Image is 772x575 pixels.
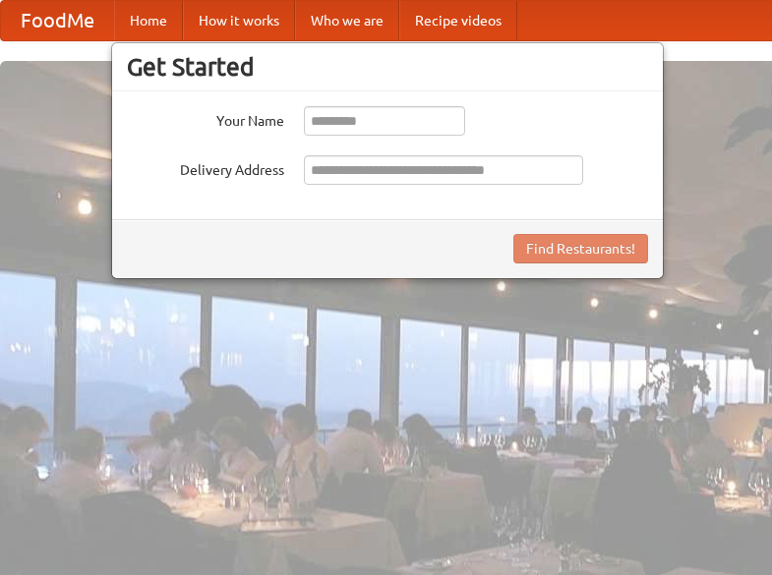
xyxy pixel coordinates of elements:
[127,106,284,131] label: Your Name
[1,1,114,40] a: FoodMe
[114,1,183,40] a: Home
[183,1,295,40] a: How it works
[127,155,284,180] label: Delivery Address
[295,1,399,40] a: Who we are
[513,234,648,263] button: Find Restaurants!
[127,52,648,82] h3: Get Started
[399,1,517,40] a: Recipe videos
